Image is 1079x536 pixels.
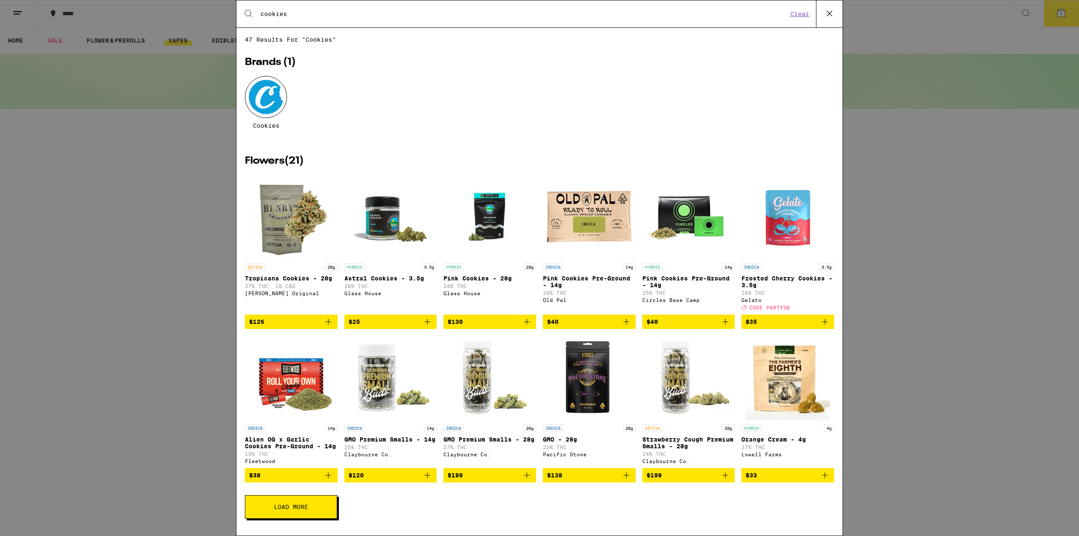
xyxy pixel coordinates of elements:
input: Search for products & categories [260,10,788,18]
button: Add to bag [344,315,437,329]
div: Gelato [741,297,834,303]
p: 24% THC [543,290,636,296]
h2: Flowers ( 21 ) [245,156,834,166]
p: HYBRID [443,263,464,271]
p: 24% THC [642,451,735,457]
a: Open page for Frosted Cherry Cookies - 3.5g from Gelato [741,175,834,315]
p: 14g [623,263,636,271]
img: Fleetwood - Alien OG x Garlic Cookies Pre-Ground - 14g [249,336,333,420]
span: $130 [448,318,463,325]
p: INDICA [741,263,762,271]
p: HYBRID [344,263,365,271]
p: 24% THC [443,283,536,289]
button: Add to bag [245,468,338,482]
p: Tropicana Cookies - 28g [245,275,338,282]
button: Add to bag [741,315,834,329]
span: $138 [547,472,562,479]
span: CODE PARTY30 [749,305,790,310]
div: Glass House [344,291,437,296]
a: Open page for Pink Cookies Pre-Ground - 14g from Old Pal [543,175,636,315]
a: Open page for Pink Cookies Pre-Ground - 14g from Circles Base Camp [642,175,735,315]
div: Circles Base Camp [642,297,735,303]
span: $33 [746,472,757,479]
div: Old Pal [543,297,636,303]
p: 28g [523,424,536,432]
p: 19% THC [245,451,338,457]
a: Open page for Orange Cream - 4g from Lowell Farms [741,336,834,468]
img: Lowell Farms - Orange Cream - 4g [746,336,830,420]
img: Claybourne Co. - Strawberry Cough Premium Smalls - 28g [646,336,730,420]
img: Circles Base Camp - Pink Cookies Pre-Ground - 14g [646,175,730,259]
p: Pink Cookies Pre-Ground - 14g [543,275,636,288]
p: 28% THC [344,283,437,289]
p: 3.5g [421,263,437,271]
p: Orange Cream - 4g [741,436,834,443]
span: $35 [746,318,757,325]
p: 3.5g [819,263,834,271]
p: GMO - 28g [543,436,636,443]
p: 14g [325,424,338,432]
div: [PERSON_NAME] Original [245,291,338,296]
p: Astral Cookies - 3.5g [344,275,437,282]
button: Add to bag [642,315,735,329]
a: Open page for GMO - 28g from Pacific Stone [543,336,636,468]
p: Frosted Cherry Cookies - 3.5g [741,275,834,288]
p: 28g [523,263,536,271]
span: 47 results for "cookies" [245,36,834,43]
button: Add to bag [443,315,536,329]
p: 27% THC [443,444,536,450]
p: INDICA [245,424,265,432]
div: Lowell Farms [741,452,834,457]
p: HYBRID [741,424,762,432]
p: Alien OG x Garlic Cookies Pre-Ground - 14g [245,436,338,450]
img: Claybourne Co. - GMO Premium Smalls - 28g [448,336,532,420]
p: 14g [424,424,437,432]
a: Open page for Pink Cookies - 28g from Glass House [443,175,536,315]
span: Hi. Need any help? [5,6,61,13]
p: GMO Premium Smalls - 28g [443,436,536,443]
a: Open page for Alien OG x Garlic Cookies Pre-Ground - 14g from Fleetwood [245,336,338,468]
span: Load More [274,504,308,510]
p: 28g [325,263,338,271]
span: Cookies [253,122,279,129]
p: SATIVA [245,263,265,271]
p: 25% THC [543,444,636,450]
a: Open page for Tropicana Cookies - 28g from Henry's Original [245,175,338,315]
img: Glass House - Astral Cookies - 3.5g [348,175,432,259]
button: Add to bag [245,315,338,329]
p: INDICA [344,424,365,432]
button: Add to bag [443,468,536,482]
span: $199 [448,472,463,479]
span: $38 [249,472,260,479]
a: Open page for Strawberry Cough Premium Smalls - 28g from Claybourne Co. [642,336,735,468]
p: 26% THC [741,290,834,296]
button: Clear [788,10,812,18]
span: $120 [349,472,364,479]
button: Add to bag [543,468,636,482]
div: Pacific Stone [543,452,636,457]
img: Pacific Stone - GMO - 28g [547,336,631,420]
img: Gelato - Frosted Cherry Cookies - 3.5g [746,175,830,259]
button: Add to bag [741,468,834,482]
span: $25 [349,318,360,325]
p: 25% THC [344,444,437,450]
p: 27% THC: 1% CBD [245,283,338,289]
p: SATIVA [642,424,663,432]
h2: Brands ( 1 ) [245,57,834,67]
p: Pink Cookies - 28g [443,275,536,282]
div: Fleetwood [245,458,338,464]
p: INDICA [543,263,563,271]
button: Add to bag [344,468,437,482]
img: Glass House - Pink Cookies - 28g [448,175,532,259]
div: Claybourne Co. [344,452,437,457]
img: Old Pal - Pink Cookies Pre-Ground - 14g [547,175,631,259]
p: Pink Cookies Pre-Ground - 14g [642,275,735,288]
p: HYBRID [642,263,663,271]
span: $199 [647,472,662,479]
a: Open page for GMO Premium Smalls - 14g from Claybourne Co. [344,336,437,468]
div: Claybourne Co. [642,458,735,464]
p: Strawberry Cough Premium Smalls - 28g [642,436,735,450]
p: 25% THC [642,290,735,296]
span: $126 [249,318,264,325]
p: GMO Premium Smalls - 14g [344,436,437,443]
